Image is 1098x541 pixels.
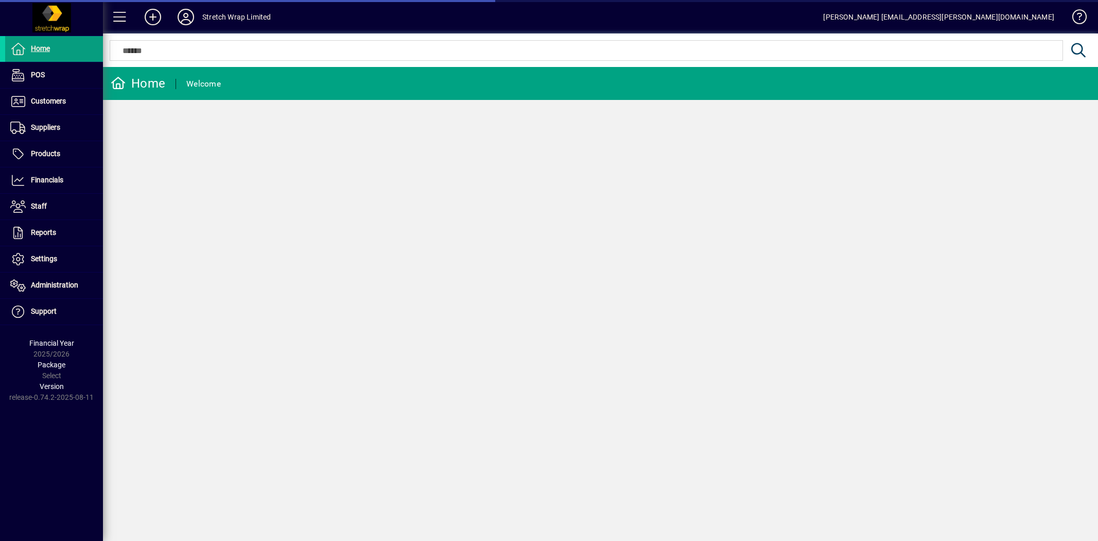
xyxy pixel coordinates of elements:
a: Administration [5,273,103,298]
button: Profile [169,8,202,26]
span: Staff [31,202,47,210]
span: Financials [31,176,63,184]
span: Products [31,149,60,158]
div: [PERSON_NAME] [EMAIL_ADDRESS][PERSON_NAME][DOMAIN_NAME] [823,9,1054,25]
span: Version [40,382,64,391]
span: Financial Year [29,339,74,347]
span: Package [38,361,65,369]
a: POS [5,62,103,88]
a: Reports [5,220,103,246]
div: Welcome [186,76,221,92]
a: Suppliers [5,115,103,141]
span: Administration [31,281,78,289]
span: Support [31,307,57,315]
div: Home [111,75,165,92]
span: Customers [31,97,66,105]
button: Add [136,8,169,26]
span: POS [31,71,45,79]
a: Support [5,299,103,325]
a: Customers [5,89,103,114]
span: Suppliers [31,123,60,131]
a: Knowledge Base [1065,2,1085,36]
a: Financials [5,167,103,193]
span: Settings [31,255,57,263]
a: Products [5,141,103,167]
span: Home [31,44,50,53]
a: Settings [5,246,103,272]
a: Staff [5,194,103,219]
span: Reports [31,228,56,236]
div: Stretch Wrap Limited [202,9,271,25]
